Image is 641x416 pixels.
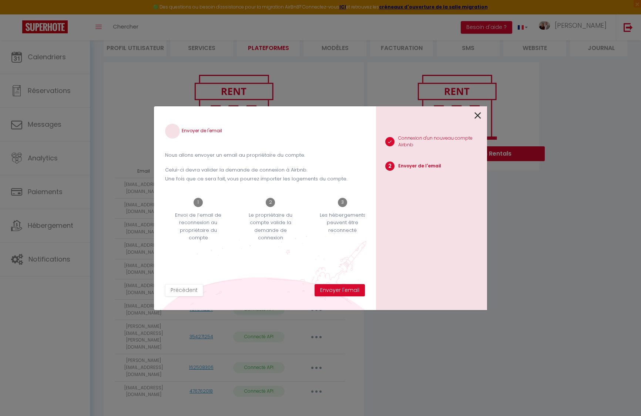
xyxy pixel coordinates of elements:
p: Connexion d'un nouveau compte Airbnb [398,135,487,149]
button: Précédent [165,284,203,297]
p: Nous allons envoyer un email au propriétaire du compte. [165,152,365,159]
p: Le propriétaire du compte valide la demande de connexion [242,212,299,242]
h4: Envoyer de l'email [165,124,365,139]
button: Envoyer l'email [315,284,365,297]
button: Ouvrir le widget de chat LiveChat [6,3,28,25]
span: 3 [338,198,347,207]
span: 1 [194,198,203,207]
p: Celui-ci devra valider la demande de connexion à Airbnb. [165,166,365,174]
span: 2 [385,162,395,171]
p: Envoyer de l'email [398,163,441,170]
p: Envoi de l’email de reconnexion au propriétaire du compte [170,212,227,242]
span: 2 [266,198,275,207]
p: Une fois que ce sera fait, vous pourrez importer les logements du compte. [165,175,365,183]
p: Les hébergements peuvent être reconnecté [314,212,371,234]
